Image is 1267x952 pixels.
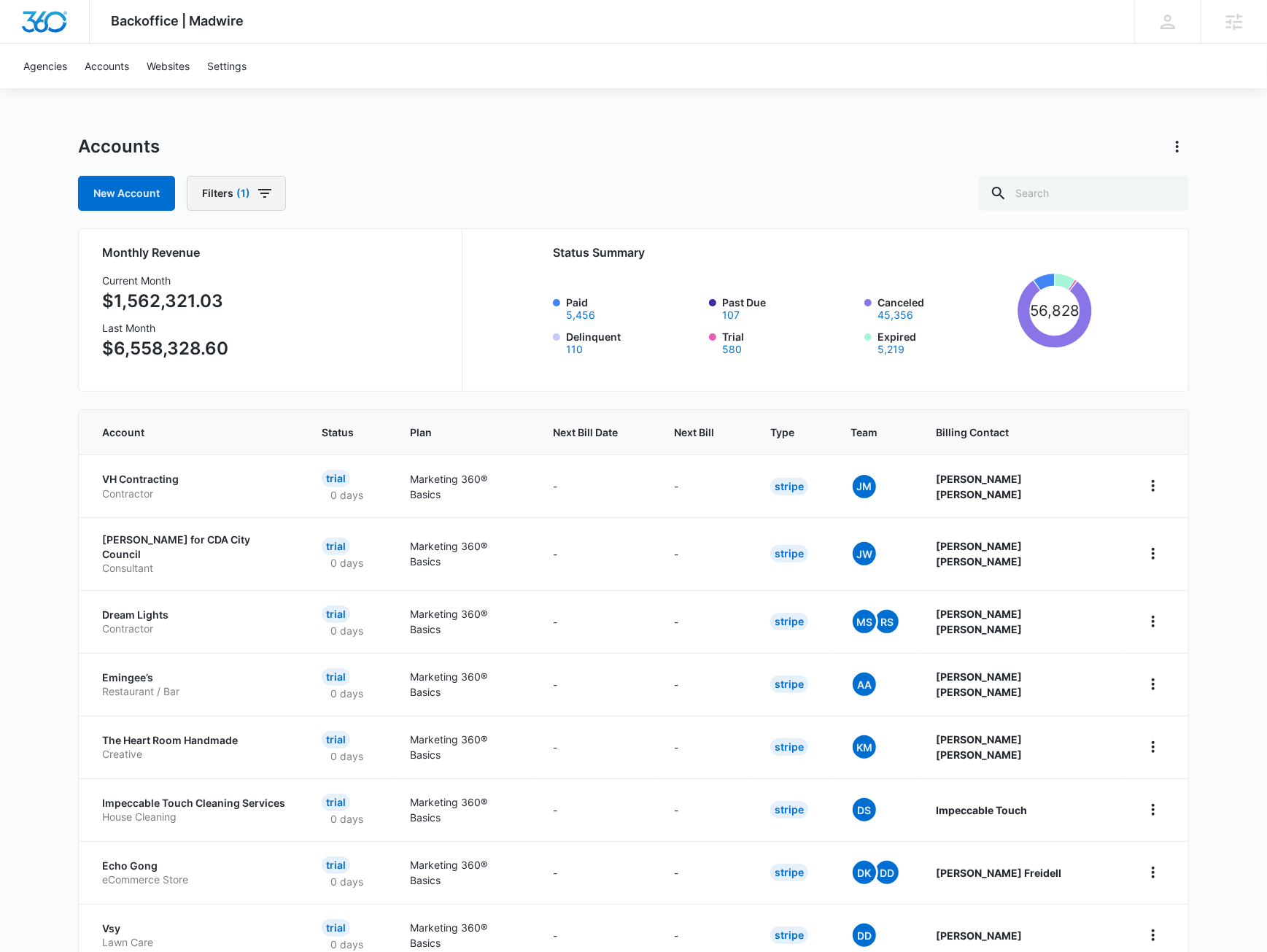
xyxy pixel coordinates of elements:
[535,778,656,841] td: -
[535,454,656,517] td: -
[853,475,876,498] span: JM
[853,610,876,633] span: MS
[936,733,1022,761] strong: [PERSON_NAME] [PERSON_NAME]
[770,801,808,819] div: Stripe
[566,344,583,355] button: Delinquent
[102,670,287,685] p: Emingee’s
[1142,735,1165,759] button: home
[410,606,518,637] p: Marketing 360® Basics
[877,329,1012,355] label: Expired
[936,473,1022,500] strong: [PERSON_NAME] [PERSON_NAME]
[236,188,250,198] span: (1)
[853,735,876,759] span: KM
[656,841,753,904] td: -
[102,859,287,887] a: Echo GongeCommerce Store
[553,425,618,440] span: Next Bill Date
[936,540,1022,568] strong: [PERSON_NAME] [PERSON_NAME]
[322,623,372,638] p: 0 days
[535,517,656,590] td: -
[102,533,287,561] p: [PERSON_NAME] for CDA City Council
[322,731,350,748] div: Trial
[322,686,372,701] p: 0 days
[1142,861,1165,884] button: home
[102,336,228,362] p: $6,558,328.60
[102,273,228,288] h3: Current Month
[853,542,876,565] span: JW
[102,561,287,576] p: Consultant
[322,487,372,503] p: 0 days
[722,310,740,320] button: Past Due
[535,653,656,716] td: -
[187,176,286,211] button: Filters(1)
[15,44,76,88] a: Agencies
[875,861,899,884] span: DD
[1166,135,1189,158] button: Actions
[936,425,1107,440] span: Billing Contact
[102,921,287,950] a: VsyLawn Care
[853,861,876,884] span: DK
[102,622,287,636] p: Contractor
[102,733,287,762] a: The Heart Room HandmadeCreative
[656,716,753,778] td: -
[656,454,753,517] td: -
[566,295,700,320] label: Paid
[322,856,350,874] div: Trial
[770,613,808,630] div: Stripe
[102,472,287,500] a: VH ContractingContractor
[936,608,1022,635] strong: [PERSON_NAME] [PERSON_NAME]
[322,668,350,686] div: Trial
[770,864,808,881] div: Stripe
[102,796,287,824] a: Impeccable Touch Cleaning ServicesHouse Cleaning
[102,859,287,873] p: Echo Gong
[102,796,287,810] p: Impeccable Touch Cleaning Services
[936,804,1027,816] strong: Impeccable Touch
[722,344,742,355] button: Trial
[102,288,228,314] p: $1,562,321.03
[875,610,899,633] span: RS
[770,425,794,440] span: Type
[936,867,1061,879] strong: [PERSON_NAME] Freidell
[566,329,700,355] label: Delinquent
[656,778,753,841] td: -
[936,670,1022,698] strong: [PERSON_NAME] [PERSON_NAME]
[656,590,753,653] td: -
[535,716,656,778] td: -
[102,487,287,501] p: Contractor
[102,935,287,950] p: Lawn Care
[322,605,350,623] div: Trial
[322,470,350,487] div: Trial
[853,924,876,947] span: DD
[198,44,255,88] a: Settings
[102,747,287,762] p: Creative
[102,244,444,261] h2: Monthly Revenue
[410,857,518,888] p: Marketing 360® Basics
[1142,542,1165,565] button: home
[322,555,372,570] p: 0 days
[1142,673,1165,696] button: home
[535,590,656,653] td: -
[102,425,266,440] span: Account
[102,921,287,936] p: Vsy
[76,44,138,88] a: Accounts
[877,310,913,320] button: Canceled
[535,841,656,904] td: -
[770,478,808,495] div: Stripe
[78,176,175,211] a: New Account
[566,310,595,320] button: Paid
[138,44,198,88] a: Websites
[770,676,808,693] div: Stripe
[102,472,287,487] p: VH Contracting
[410,669,518,700] p: Marketing 360® Basics
[102,872,287,887] p: eCommerce Store
[322,937,372,952] p: 0 days
[674,425,714,440] span: Next Bill
[410,538,518,569] p: Marketing 360® Basics
[877,344,904,355] button: Expired
[78,136,160,158] h1: Accounts
[1030,301,1080,320] tspan: 56,828
[722,295,856,320] label: Past Due
[722,329,856,355] label: Trial
[322,748,372,764] p: 0 days
[410,920,518,951] p: Marketing 360® Basics
[553,244,1092,261] h2: Status Summary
